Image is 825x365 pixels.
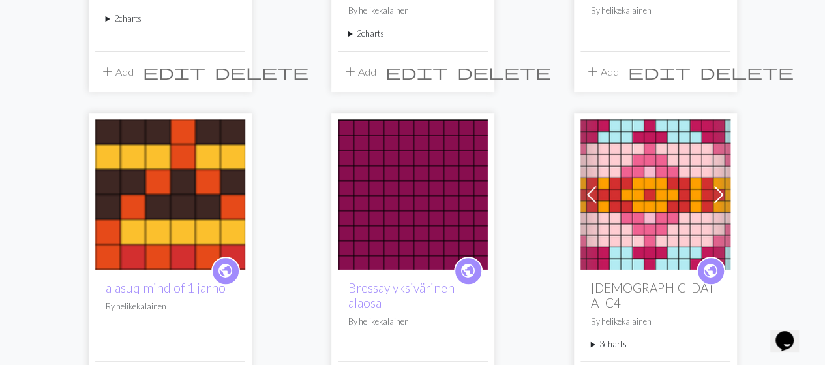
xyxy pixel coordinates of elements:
button: Edit [138,59,210,84]
span: delete [700,63,794,81]
i: Edit [385,64,448,80]
i: public [217,258,233,284]
a: Bressay yksivärinen alaosa [338,187,488,199]
button: Add [580,59,623,84]
span: add [342,63,358,81]
i: Edit [628,64,691,80]
i: public [460,258,476,284]
span: edit [385,63,448,81]
span: add [100,63,115,81]
summary: 3charts [591,338,720,351]
span: delete [215,63,308,81]
i: Edit [143,64,205,80]
img: Bressay yksivärinen alaosa [338,119,488,270]
a: Bressay C4 [580,187,730,199]
span: edit [143,63,205,81]
span: public [217,261,233,281]
button: Add [95,59,138,84]
p: By helikekalainen [591,315,720,328]
button: Edit [623,59,695,84]
a: public [211,257,240,285]
a: alasuq mind of 1 jarno [95,187,245,199]
button: Delete [210,59,313,84]
span: public [702,261,719,281]
summary: 2charts [106,12,235,25]
button: Delete [695,59,798,84]
span: edit [628,63,691,81]
span: add [585,63,601,81]
p: By helikekalainen [348,315,477,328]
a: alasuq mind of 1 jarno [106,280,226,295]
a: public [697,257,725,285]
p: By helikekalainen [591,5,720,17]
a: Bressay yksivärinen alaosa [348,280,455,310]
button: Add [338,59,381,84]
button: Delete [453,59,556,84]
p: By helikekalainen [348,5,477,17]
p: By helikekalainen [106,300,235,313]
a: public [454,257,483,285]
button: Edit [381,59,453,84]
h2: [DEMOGRAPHIC_DATA] C4 [591,280,720,310]
summary: 2charts [348,27,477,40]
span: public [460,261,476,281]
iframe: chat widget [770,313,812,352]
img: alasuq mind of 1 jarno [95,119,245,270]
img: Bressay C4 [580,119,730,270]
span: delete [457,63,551,81]
i: public [702,258,719,284]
